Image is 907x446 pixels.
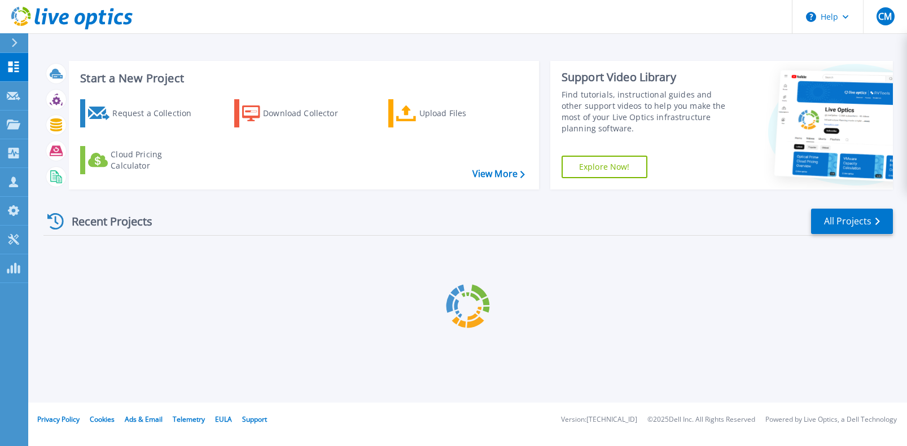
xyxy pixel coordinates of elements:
[561,416,637,423] li: Version: [TECHNICAL_ID]
[215,414,232,424] a: EULA
[37,414,80,424] a: Privacy Policy
[647,416,755,423] li: © 2025 Dell Inc. All Rights Reserved
[234,99,360,127] a: Download Collector
[419,102,510,125] div: Upload Files
[112,102,203,125] div: Request a Collection
[125,414,163,424] a: Ads & Email
[562,156,647,178] a: Explore Now!
[765,416,897,423] li: Powered by Live Optics, a Dell Technology
[562,70,734,85] div: Support Video Library
[242,414,267,424] a: Support
[173,414,205,424] a: Telemetry
[80,146,206,174] a: Cloud Pricing Calculator
[562,89,734,134] div: Find tutorials, instructional guides and other support videos to help you make the most of your L...
[263,102,353,125] div: Download Collector
[388,99,514,127] a: Upload Files
[90,414,115,424] a: Cookies
[43,207,168,235] div: Recent Projects
[878,12,892,21] span: CM
[811,209,893,234] a: All Projects
[80,99,206,127] a: Request a Collection
[111,149,201,171] div: Cloud Pricing Calculator
[472,169,525,179] a: View More
[80,72,524,85] h3: Start a New Project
